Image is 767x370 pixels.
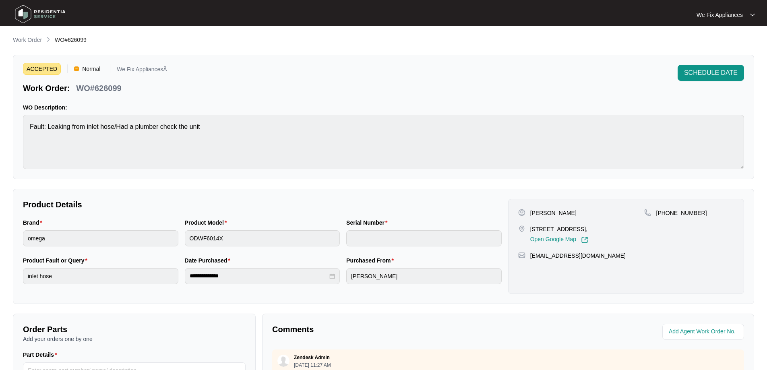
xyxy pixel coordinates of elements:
[185,230,340,246] input: Product Model
[23,63,61,75] span: ACCEPTED
[530,252,626,260] p: [EMAIL_ADDRESS][DOMAIN_NAME]
[669,327,739,337] input: Add Agent Work Order No.
[23,103,744,112] p: WO Description:
[185,219,230,227] label: Product Model
[644,209,651,216] img: map-pin
[656,209,707,217] p: [PHONE_NUMBER]
[12,2,68,26] img: residentia service logo
[294,354,330,361] p: Zendesk Admin
[684,68,738,78] span: SCHEDULE DATE
[11,36,43,45] a: Work Order
[750,13,755,17] img: dropdown arrow
[518,225,525,232] img: map-pin
[530,236,588,244] a: Open Google Map
[23,268,178,284] input: Product Fault or Query
[23,256,91,265] label: Product Fault or Query
[55,37,87,43] span: WO#626099
[697,11,743,19] p: We Fix Appliances
[530,209,577,217] p: [PERSON_NAME]
[79,63,103,75] span: Normal
[45,36,52,43] img: chevron-right
[23,230,178,246] input: Brand
[581,236,588,244] img: Link-External
[346,230,502,246] input: Serial Number
[294,363,331,368] p: [DATE] 11:27 AM
[23,199,502,210] p: Product Details
[185,256,234,265] label: Date Purchased
[23,324,246,335] p: Order Parts
[272,324,502,335] p: Comments
[346,219,391,227] label: Serial Number
[117,66,167,75] p: We Fix AppliancesÂ
[23,351,60,359] label: Part Details
[530,225,588,233] p: [STREET_ADDRESS],
[23,83,70,94] p: Work Order:
[518,252,525,259] img: map-pin
[518,209,525,216] img: user-pin
[346,268,502,284] input: Purchased From
[23,335,246,343] p: Add your orders one by one
[23,219,45,227] label: Brand
[346,256,397,265] label: Purchased From
[76,83,121,94] p: WO#626099
[678,65,744,81] button: SCHEDULE DATE
[13,36,42,44] p: Work Order
[23,115,744,169] textarea: Fault: Leaking from inlet hose/Had a plumber check the unit
[277,355,289,367] img: user.svg
[74,66,79,71] img: Vercel Logo
[190,272,328,280] input: Date Purchased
